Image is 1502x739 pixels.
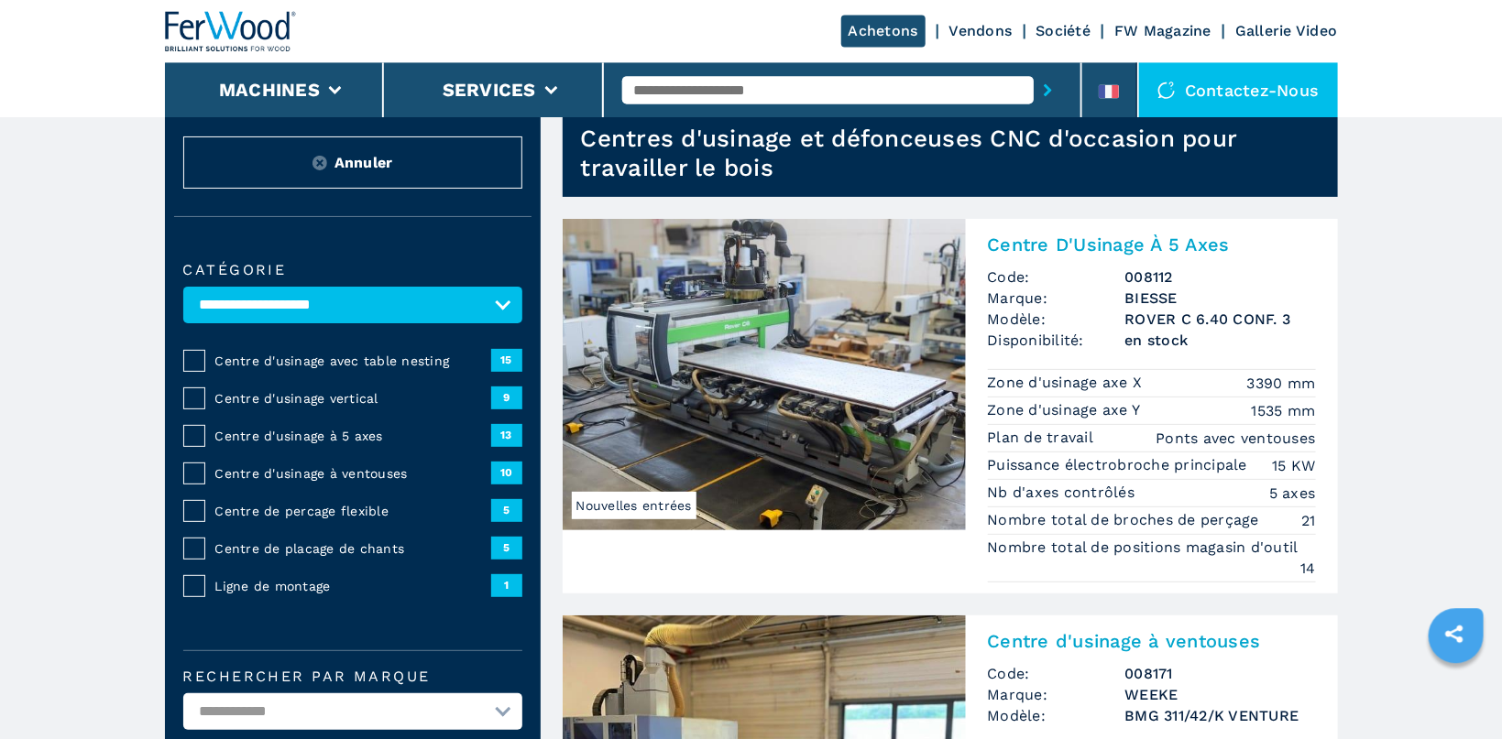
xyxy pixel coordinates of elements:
[491,386,522,408] span: 9
[1300,558,1316,579] em: 14
[215,389,491,408] span: Centre d'usinage vertical
[1272,455,1315,476] em: 15 KW
[334,152,393,173] span: Annuler
[581,124,1338,182] h1: Centres d'usinage et défonceuses CNC d'occasion pour travailler le bois
[491,537,522,559] span: 5
[1125,330,1316,351] span: en stock
[988,705,1125,726] span: Modèle:
[988,330,1125,351] span: Disponibilité:
[1235,22,1338,39] a: Gallerie Video
[988,428,1099,448] p: Plan de travail
[988,538,1304,558] p: Nombre total de positions magasin d'outil
[988,483,1140,503] p: Nb d'axes contrôlés
[988,684,1125,705] span: Marque:
[312,156,327,170] img: Reset
[1252,400,1316,421] em: 1535 mm
[491,349,522,371] span: 15
[988,266,1125,288] span: Code:
[1157,428,1316,449] em: Ponts avec ventouses
[215,577,491,595] span: Ligne de montage
[1301,510,1316,531] em: 21
[988,455,1253,475] p: Puissance électrobroche principale
[949,22,1013,39] a: Vendons
[988,373,1147,393] p: Zone d'usinage axe X
[1034,69,1062,111] button: submit-button
[1036,22,1091,39] a: Société
[215,427,491,445] span: Centre d'usinage à 5 axes
[215,464,491,483] span: Centre d'usinage à ventouses
[988,288,1125,309] span: Marque:
[988,630,1316,652] h2: Centre d'usinage à ventouses
[1269,483,1316,504] em: 5 axes
[988,400,1146,420] p: Zone d'usinage axe Y
[491,462,522,484] span: 10
[841,15,926,47] a: Achetons
[443,79,536,101] button: Services
[572,492,696,519] span: Nouvelles entrées
[183,263,522,277] label: catégorie
[1125,663,1316,684] h3: 008171
[988,234,1316,255] h2: Centre D'Usinage À 5 Axes
[1125,288,1316,309] h3: BIESSE
[1114,22,1211,39] a: FW Magazine
[183,136,522,189] button: ResetAnnuler
[215,539,491,558] span: Centre de placage de chants
[1125,309,1316,330] h3: ROVER C 6.40 CONF. 3
[988,510,1265,530] p: Nombre total de broches de perçage
[1157,81,1176,99] img: Contactez-nous
[219,79,320,101] button: Machines
[215,502,491,520] span: Centre de percage flexible
[988,663,1125,684] span: Code:
[1125,266,1316,288] h3: 008112
[1139,62,1338,117] div: Contactez-nous
[491,499,522,521] span: 5
[1125,705,1316,726] h3: BMG 311/42/K VENTURE
[1431,611,1477,657] a: sharethis
[563,219,1338,593] a: Centre D'Usinage À 5 Axes BIESSE ROVER C 6.40 CONF. 3Nouvelles entréesCentre D'Usinage À 5 AxesCo...
[215,352,491,370] span: Centre d'usinage avec table nesting
[491,574,522,596] span: 1
[1247,373,1316,394] em: 3390 mm
[183,669,522,684] label: Rechercher par marque
[563,219,966,530] img: Centre D'Usinage À 5 Axes BIESSE ROVER C 6.40 CONF. 3
[1424,657,1488,725] iframe: Chat
[165,11,297,51] img: Ferwood
[491,424,522,446] span: 13
[988,309,1125,330] span: Modèle:
[1125,684,1316,705] h3: WEEKE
